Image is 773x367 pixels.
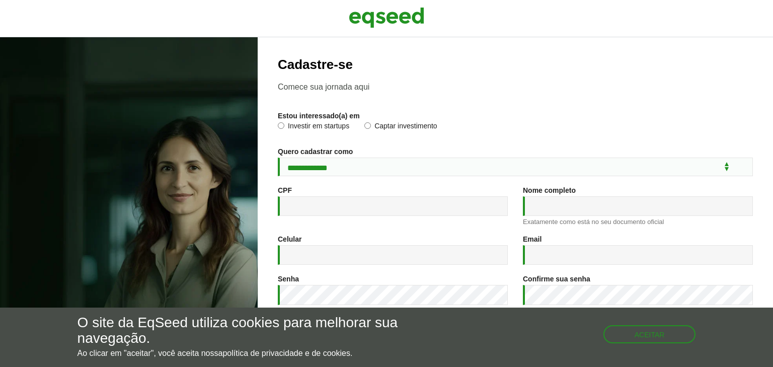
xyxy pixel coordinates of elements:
[523,236,542,243] label: Email
[278,57,753,72] h2: Cadastre-se
[278,122,349,132] label: Investir em startups
[364,122,371,129] input: Captar investimento
[278,122,284,129] input: Investir em startups
[278,187,292,194] label: CPF
[349,5,424,30] img: EqSeed Logo
[222,349,350,357] a: política de privacidade e de cookies
[278,275,299,282] label: Senha
[278,148,353,155] label: Quero cadastrar como
[603,325,696,343] button: Aceitar
[278,236,301,243] label: Celular
[523,187,576,194] label: Nome completo
[278,82,753,92] p: Comece sua jornada aqui
[78,348,448,358] p: Ao clicar em "aceitar", você aceita nossa .
[78,315,448,346] h5: O site da EqSeed utiliza cookies para melhorar sua navegação.
[364,122,437,132] label: Captar investimento
[278,112,360,119] label: Estou interessado(a) em
[523,218,753,225] div: Exatamente como está no seu documento oficial
[523,275,590,282] label: Confirme sua senha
